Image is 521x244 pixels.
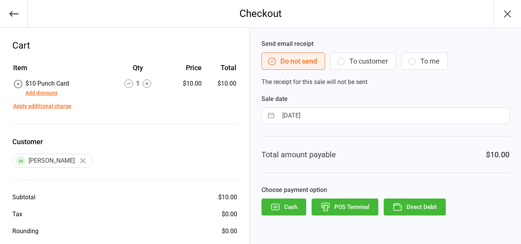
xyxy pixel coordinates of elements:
button: Do not send [261,52,325,70]
div: Subtotal [12,193,35,202]
div: $10.00 [168,79,202,88]
label: Choose payment option [261,185,509,195]
div: Cart [12,39,237,52]
div: $0.00 [222,210,237,219]
div: [PERSON_NAME] [12,154,93,168]
th: Item [13,62,108,78]
button: Add discount [25,89,57,97]
button: To customer [330,52,396,70]
div: 1 [108,79,167,88]
div: $10.00 [486,149,509,160]
label: Sale date [261,94,509,104]
button: To me [401,52,448,70]
div: Total amount payable [261,149,336,160]
button: POS Terminal [312,199,378,215]
button: Direct Debit [384,199,446,215]
div: Tax [12,210,22,219]
span: $10 Punch Card [25,80,69,87]
th: Qty [108,62,167,78]
div: Rounding [12,227,39,236]
th: Total [205,62,237,78]
td: $10.00 [205,79,237,98]
label: Customer [12,136,237,147]
label: Send email receipt [261,39,509,49]
div: The receipt for this sale will not be sent [261,39,509,87]
button: Apply additional charge [13,102,71,110]
div: Price [168,62,202,73]
div: $10.00 [218,193,237,202]
div: $0.00 [222,227,237,236]
button: Cash [261,199,306,215]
